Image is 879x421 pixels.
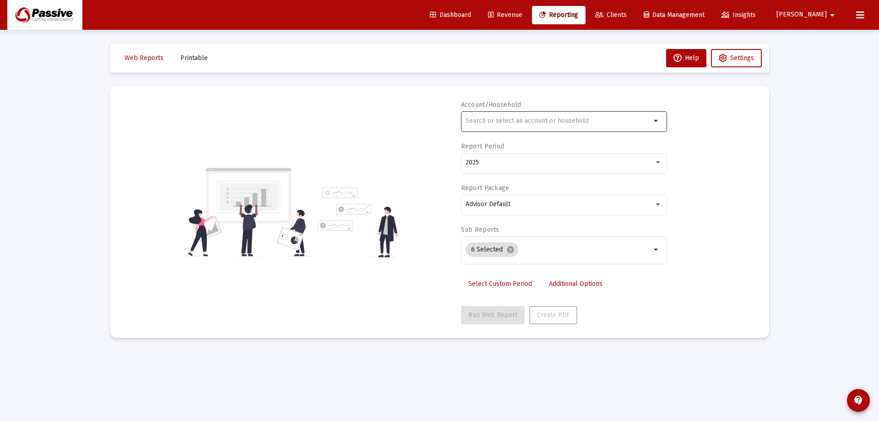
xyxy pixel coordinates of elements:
img: Dashboard [14,6,76,24]
label: Report Package [461,184,510,192]
mat-icon: arrow_drop_down [651,244,662,255]
button: [PERSON_NAME] [765,5,849,24]
span: Printable [180,54,208,62]
mat-chip: 6 Selected [466,242,518,257]
span: Revenue [488,11,522,19]
label: Sub Reports [461,226,499,234]
span: 2025 [466,159,479,166]
label: Account/Household [461,101,521,109]
input: Search or select an account or household [466,117,651,125]
a: Dashboard [423,6,478,24]
mat-icon: contact_support [853,395,864,406]
mat-icon: arrow_drop_down [651,115,662,126]
span: [PERSON_NAME] [776,11,827,19]
mat-chip-list: Selection [466,241,651,259]
span: Clients [595,11,627,19]
button: Settings [711,49,762,67]
span: Additional Options [549,280,602,288]
a: Reporting [532,6,586,24]
a: Insights [714,6,763,24]
span: Help [673,54,699,62]
a: Clients [588,6,634,24]
button: Web Reports [117,49,171,67]
mat-icon: cancel [506,246,515,254]
img: reporting [186,167,312,257]
button: Help [666,49,706,67]
span: Reporting [539,11,578,19]
span: Settings [730,54,754,62]
mat-icon: arrow_drop_down [827,6,838,24]
label: Report Period [461,142,505,150]
span: Select Custom Period [468,280,532,288]
span: Advisor Default [466,200,510,208]
a: Data Management [636,6,712,24]
a: Revenue [481,6,530,24]
button: Create PDF [529,306,577,324]
span: Data Management [644,11,705,19]
span: Web Reports [125,54,163,62]
span: Insights [722,11,756,19]
button: Printable [173,49,215,67]
img: reporting-alt [318,187,398,257]
span: Create PDF [537,311,570,319]
span: Dashboard [430,11,471,19]
button: Run Web Report [461,306,525,324]
span: Run Web Report [468,311,517,319]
